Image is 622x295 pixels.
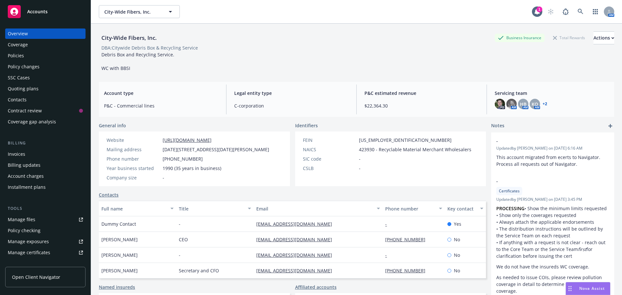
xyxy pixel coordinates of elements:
span: Yes [454,221,461,227]
div: SSC Cases [8,73,30,83]
a: [EMAIL_ADDRESS][DOMAIN_NAME] [256,236,337,243]
span: - [359,165,361,172]
a: Affiliated accounts [295,284,337,290]
span: 423930 - Recyclable Material Merchant Wholesalers [359,146,471,153]
a: - [385,252,392,258]
img: photo [506,99,517,109]
div: Manage exposures [8,236,49,247]
div: Key contact [447,205,476,212]
div: DBA: Citywide Debris Box & Recycling Service [101,44,198,51]
a: SSC Cases [5,73,86,83]
a: [URL][DOMAIN_NAME] [163,137,212,143]
span: [PERSON_NAME] [101,236,138,243]
div: CSLB [303,165,356,172]
em: first [578,246,586,252]
button: City-Wide Fibers, Inc. [99,5,180,18]
div: Coverage gap analysis [8,117,56,127]
span: - [496,178,592,185]
span: KO [532,101,538,108]
span: Manage exposures [5,236,86,247]
div: Policies [8,51,24,61]
span: Dummy Contact [101,221,136,227]
div: Quoting plans [8,84,39,94]
span: Secretary and CFO [179,267,219,274]
a: Installment plans [5,182,86,192]
div: Email [256,205,373,212]
a: Quoting plans [5,84,86,94]
span: Notes [491,122,504,130]
a: Accounts [5,3,86,21]
span: No [454,236,460,243]
a: Report a Bug [559,5,572,18]
div: Billing updates [8,160,40,170]
span: P&C - Commercial lines [104,102,218,109]
button: Email [254,201,383,216]
div: FEIN [303,137,356,143]
div: Account charges [8,171,44,181]
span: [PERSON_NAME] [101,267,138,274]
a: Start snowing [544,5,557,18]
span: [PHONE_NUMBER] [163,155,203,162]
span: Debris Box and Recycling Service. WC with BBSI [101,51,174,71]
a: Switch app [589,5,602,18]
span: HB [520,101,526,108]
a: Policy changes [5,62,86,72]
span: - [496,138,592,144]
a: Billing updates [5,160,86,170]
span: This account migrated from ecerts to Navigator. Process all requests out of Navigator. [496,154,602,167]
div: Overview [8,28,28,39]
div: Policy changes [8,62,40,72]
p: As needed to issue COIs, please review pollution coverage in detail to determine applicable cover... [496,274,609,294]
a: Manage files [5,214,86,225]
div: Title [179,205,244,212]
div: -Updatedby [PERSON_NAME] on [DATE] 6:16 AMThis account migrated from ecerts to Navigator. Process... [491,132,614,173]
div: Manage files [8,214,35,225]
span: [DATE][STREET_ADDRESS][DATE][PERSON_NAME] [163,146,269,153]
div: Policy checking [8,225,40,236]
a: [PHONE_NUMBER] [385,236,431,243]
a: Invoices [5,149,86,159]
span: Account type [104,90,218,96]
a: +2 [543,102,547,106]
div: Phone number [107,155,160,162]
a: Coverage gap analysis [5,117,86,127]
div: City-Wide Fibers, Inc. [99,34,159,42]
a: [EMAIL_ADDRESS][DOMAIN_NAME] [256,221,337,227]
a: [EMAIL_ADDRESS][DOMAIN_NAME] [256,252,337,258]
a: Named insureds [99,284,135,290]
span: General info [99,122,126,129]
button: Title [176,201,254,216]
div: Drag to move [566,282,574,295]
a: - [385,221,392,227]
div: Tools [5,205,86,212]
div: Actions [593,32,614,44]
a: Policies [5,51,86,61]
p: • Show the minimum limits requested • Show only the coverages requested • Always attach the appli... [496,205,609,259]
p: We do not have the insureds WC coverage. [496,263,609,270]
button: Phone number [383,201,444,216]
div: Mailing address [107,146,160,153]
a: [PHONE_NUMBER] [385,267,431,274]
a: Overview [5,28,86,39]
div: Installment plans [8,182,46,192]
span: Servicing team [495,90,609,96]
span: No [454,252,460,258]
a: Coverage [5,40,86,50]
div: Full name [101,205,167,212]
a: Search [574,5,587,18]
div: Company size [107,174,160,181]
div: Total Rewards [550,34,588,42]
span: C-corporation [234,102,349,109]
span: [US_EMPLOYER_IDENTIFICATION_NUMBER] [359,137,452,143]
a: Contacts [5,95,86,105]
div: Year business started [107,165,160,172]
div: SIC code [303,155,356,162]
span: City-Wide Fibers, Inc. [104,8,160,15]
a: Contacts [99,191,119,198]
span: - [163,174,164,181]
a: Account charges [5,171,86,181]
button: Key contact [445,201,486,216]
a: [EMAIL_ADDRESS][DOMAIN_NAME] [256,267,337,274]
span: P&C estimated revenue [364,90,479,96]
span: 1990 (35 years in business) [163,165,221,172]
